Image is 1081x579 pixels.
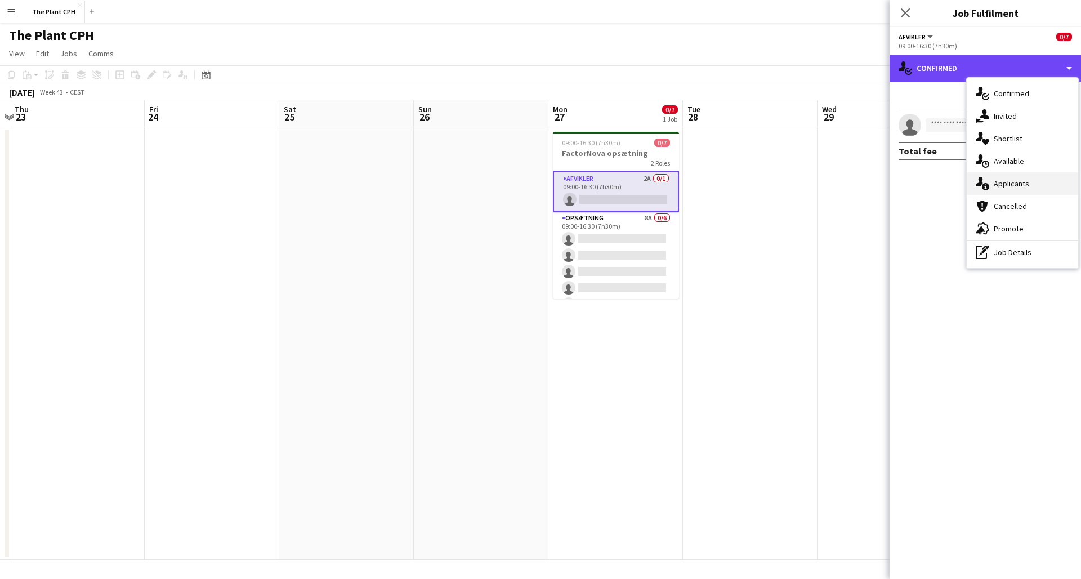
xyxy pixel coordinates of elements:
[553,148,679,158] h3: FactorNova opsætning
[687,104,700,114] span: Tue
[88,48,114,59] span: Comms
[417,110,432,123] span: 26
[994,201,1027,211] span: Cancelled
[994,111,1017,121] span: Invited
[148,110,158,123] span: 24
[70,88,84,96] div: CEST
[15,104,29,114] span: Thu
[890,55,1081,82] div: Confirmed
[9,87,35,98] div: [DATE]
[56,46,82,61] a: Jobs
[994,133,1022,144] span: Shortlist
[820,110,837,123] span: 29
[1056,33,1072,41] span: 0/7
[36,48,49,59] span: Edit
[32,46,53,61] a: Edit
[9,48,25,59] span: View
[663,115,677,123] div: 1 Job
[60,48,77,59] span: Jobs
[994,156,1024,166] span: Available
[562,139,620,147] span: 09:00-16:30 (7h30m)
[23,1,85,23] button: The Plant CPH
[553,104,568,114] span: Mon
[662,105,678,114] span: 0/7
[551,110,568,123] span: 27
[553,171,679,212] app-card-role: Afvikler2A0/109:00-16:30 (7h30m)
[822,104,837,114] span: Wed
[967,241,1078,264] div: Job Details
[994,88,1029,99] span: Confirmed
[899,145,937,157] div: Total fee
[149,104,158,114] span: Fri
[418,104,432,114] span: Sun
[84,46,118,61] a: Comms
[994,224,1024,234] span: Promote
[13,110,29,123] span: 23
[5,46,29,61] a: View
[9,27,94,44] h1: The Plant CPH
[37,88,65,96] span: Week 43
[654,139,670,147] span: 0/7
[284,104,296,114] span: Sat
[994,179,1029,189] span: Applicants
[282,110,296,123] span: 25
[553,132,679,299] app-job-card: 09:00-16:30 (7h30m)0/7FactorNova opsætning2 RolesAfvikler2A0/109:00-16:30 (7h30m) Opsætning8A0/60...
[651,159,670,167] span: 2 Roles
[899,42,1072,50] div: 09:00-16:30 (7h30m)
[899,33,926,41] span: Afvikler
[553,212,679,332] app-card-role: Opsætning8A0/609:00-16:30 (7h30m)
[890,6,1081,20] h3: Job Fulfilment
[899,33,935,41] button: Afvikler
[686,110,700,123] span: 28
